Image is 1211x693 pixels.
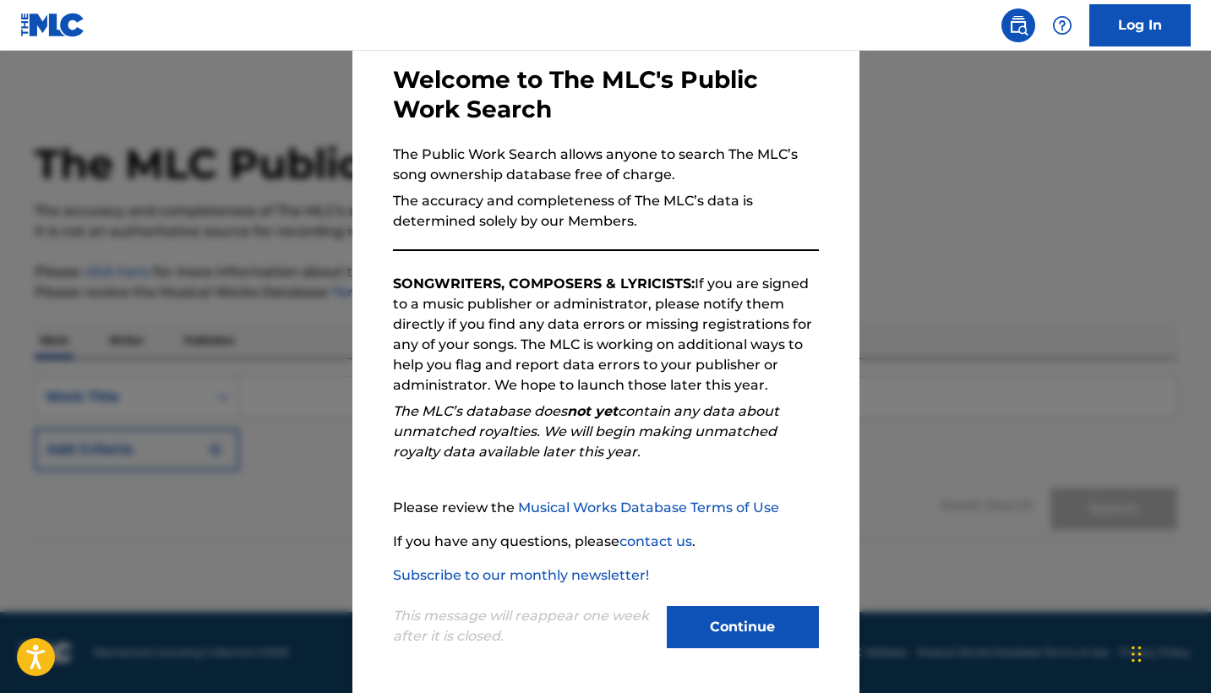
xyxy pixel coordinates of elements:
[393,606,657,647] p: This message will reappear one week after it is closed.
[1008,15,1028,35] img: search
[393,403,779,460] em: The MLC’s database does contain any data about unmatched royalties. We will begin making unmatche...
[1001,8,1035,42] a: Public Search
[1089,4,1191,46] a: Log In
[393,276,695,292] strong: SONGWRITERS, COMPOSERS & LYRICISTS:
[1126,612,1211,693] iframe: Chat Widget
[1045,8,1079,42] div: Help
[567,403,618,419] strong: not yet
[393,567,649,583] a: Subscribe to our monthly newsletter!
[393,145,819,185] p: The Public Work Search allows anyone to search The MLC’s song ownership database free of charge.
[393,274,819,396] p: If you are signed to a music publisher or administrator, please notify them directly if you find ...
[667,606,819,648] button: Continue
[518,499,779,516] a: Musical Works Database Terms of Use
[20,13,85,37] img: MLC Logo
[393,65,819,124] h3: Welcome to The MLC's Public Work Search
[1052,15,1072,35] img: help
[393,191,819,232] p: The accuracy and completeness of The MLC’s data is determined solely by our Members.
[393,532,819,552] p: If you have any questions, please .
[619,533,692,549] a: contact us
[393,498,819,518] p: Please review the
[1132,629,1142,679] div: Drag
